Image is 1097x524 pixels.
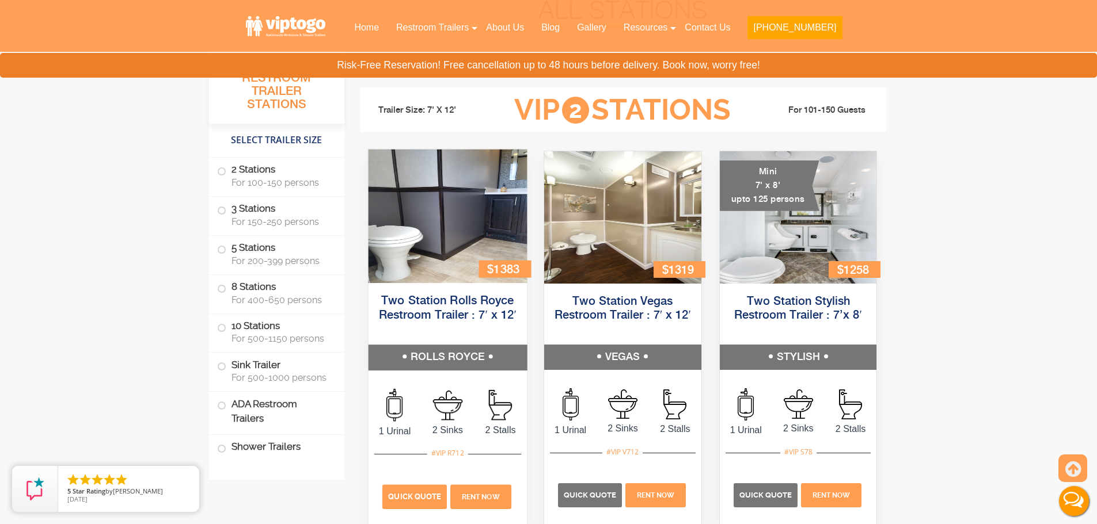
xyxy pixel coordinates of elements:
[67,487,71,495] span: 5
[568,15,615,40] a: Gallery
[231,216,331,227] span: For 150-250 persons
[813,491,850,499] span: Rent Now
[217,158,336,193] label: 2 Stations
[231,255,331,266] span: For 200-399 persons
[462,492,500,500] span: Rent Now
[67,495,88,503] span: [DATE]
[217,236,336,271] label: 5 Stations
[103,473,116,487] li: 
[720,423,772,437] span: 1 Urinal
[346,15,388,40] a: Home
[427,446,468,461] div: #VIP R712
[217,392,336,431] label: ADA Restroom Trailers
[421,423,474,437] span: 2 Sinks
[477,15,533,40] a: About Us
[1051,478,1097,524] button: Live Chat
[217,435,336,460] label: Shower Trailers
[544,151,701,284] img: Side view of two station restroom trailer with separate doors for males and females
[382,491,449,501] a: Quick Quote
[368,93,497,128] li: Trailer Size: 7' X 12'
[378,295,516,321] a: Two Station Rolls Royce Restroom Trailer : 7′ x 12′
[780,445,817,460] div: #VIP S78
[615,15,676,40] a: Resources
[558,489,624,499] a: Quick Quote
[825,422,877,436] span: 2 Stalls
[829,261,880,278] div: $1258
[734,296,861,322] a: Two Station Stylish Restroom Trailer : 7’x 8′
[449,491,513,501] a: Rent Now
[637,491,674,499] span: Rent Now
[739,491,792,499] span: Quick Quote
[66,473,80,487] li: 
[115,473,128,487] li: 
[217,197,336,232] label: 3 Stations
[734,489,799,499] a: Quick Quote
[738,388,754,420] img: an icon of urinal
[67,488,190,496] span: by
[720,160,819,211] div: Mini 7' x 8' upto 125 persons
[386,389,403,422] img: an icon of urinal
[720,345,877,370] h5: STYLISH
[562,97,589,124] span: 2
[113,487,163,495] span: [PERSON_NAME]
[654,261,705,278] div: $1319
[90,473,104,487] li: 
[217,314,336,350] label: 10 Stations
[597,422,649,435] span: 2 Sinks
[231,294,331,305] span: For 400-650 persons
[217,275,336,311] label: 8 Stations
[799,489,863,499] a: Rent Now
[73,487,105,495] span: Star Rating
[676,15,739,40] a: Contact Us
[479,260,531,277] div: $1383
[563,388,579,420] img: an icon of urinal
[388,492,441,500] span: Quick Quote
[564,491,616,499] span: Quick Quote
[488,390,511,420] img: an icon of Stall
[217,353,336,388] label: Sink Trailer
[608,389,637,419] img: an icon of sink
[544,423,597,437] span: 1 Urinal
[231,333,331,344] span: For 500-1150 persons
[209,55,344,124] h3: All Portable Restroom Trailer Stations
[368,345,526,370] h5: ROLLS ROYCE
[602,445,643,460] div: #VIP V712
[624,489,687,499] a: Rent Now
[368,424,421,438] span: 1 Urinal
[720,151,877,284] img: A mini restroom trailer with two separate stations and separate doors for males and females
[533,15,568,40] a: Blog
[496,94,749,126] h3: VIP Stations
[784,389,813,419] img: an icon of sink
[772,422,825,435] span: 2 Sinks
[544,345,701,370] h5: VEGAS
[649,422,701,436] span: 2 Stalls
[555,296,691,322] a: Two Station Vegas Restroom Trailer : 7′ x 12′
[231,372,331,383] span: For 500-1000 persons
[663,389,686,419] img: an icon of Stall
[749,104,878,117] li: For 101-150 Guests
[474,423,527,437] span: 2 Stalls
[388,15,477,40] a: Restroom Trailers
[839,389,862,419] img: an icon of Stall
[78,473,92,487] li: 
[209,129,344,151] h4: Select Trailer Size
[432,390,462,420] img: an icon of sink
[747,16,842,39] button: [PHONE_NUMBER]
[24,477,47,500] img: Review Rating
[231,177,331,188] span: For 100-150 persons
[368,150,526,283] img: Side view of two station restroom trailer with separate doors for males and females
[739,15,851,46] a: [PHONE_NUMBER]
